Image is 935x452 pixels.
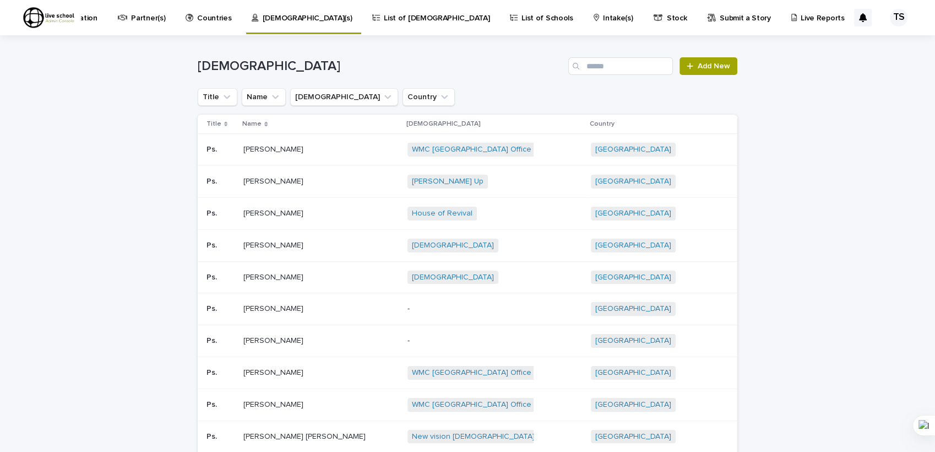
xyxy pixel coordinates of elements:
[206,366,219,378] p: Ps.
[206,430,219,442] p: Ps.
[198,166,737,198] tr: Ps.Ps. [PERSON_NAME][PERSON_NAME] [PERSON_NAME] Up [GEOGRAPHIC_DATA]
[698,62,730,70] span: Add New
[198,58,564,74] h1: [DEMOGRAPHIC_DATA]
[206,207,219,218] p: Ps.
[198,229,737,261] tr: Ps.Ps. [PERSON_NAME][PERSON_NAME] [DEMOGRAPHIC_DATA] [GEOGRAPHIC_DATA]
[206,271,219,282] p: Ps.
[412,145,531,154] a: WMC [GEOGRAPHIC_DATA] Office
[198,389,737,421] tr: Ps.Ps. [PERSON_NAME][PERSON_NAME] WMC [GEOGRAPHIC_DATA] Office [GEOGRAPHIC_DATA]
[242,118,262,130] p: Name
[595,145,671,154] a: [GEOGRAPHIC_DATA]
[407,304,545,314] p: -
[198,357,737,389] tr: Ps.Ps. [PERSON_NAME][PERSON_NAME] WMC [GEOGRAPHIC_DATA] Office [GEOGRAPHIC_DATA]
[206,239,219,250] p: Ps.
[290,88,398,106] button: Church
[206,398,219,410] p: Ps.
[22,7,75,29] img: R9sz75l8Qv2hsNfpjweZ
[206,175,219,186] p: Ps.
[198,197,737,229] tr: Ps.Ps. [PERSON_NAME][PERSON_NAME] House of Revival [GEOGRAPHIC_DATA]
[412,241,494,250] a: [DEMOGRAPHIC_DATA]
[412,432,535,442] a: New vision [DEMOGRAPHIC_DATA]
[243,430,368,442] p: [PERSON_NAME] [PERSON_NAME]
[412,368,531,378] a: WMC [GEOGRAPHIC_DATA] Office
[198,325,737,357] tr: Ps.Ps. [PERSON_NAME][PERSON_NAME] -[GEOGRAPHIC_DATA]
[198,293,737,325] tr: Ps.Ps. [PERSON_NAME][PERSON_NAME] -[GEOGRAPHIC_DATA]
[243,334,306,346] p: [PERSON_NAME]
[412,177,483,186] a: [PERSON_NAME] Up
[590,118,615,130] p: Country
[595,304,671,314] a: [GEOGRAPHIC_DATA]
[243,271,306,282] p: [PERSON_NAME]
[595,177,671,186] a: [GEOGRAPHIC_DATA]
[568,57,673,75] input: Search
[198,261,737,293] tr: Ps.Ps. [PERSON_NAME][PERSON_NAME] [DEMOGRAPHIC_DATA] [GEOGRAPHIC_DATA]
[595,273,671,282] a: [GEOGRAPHIC_DATA]
[243,143,306,154] p: [PERSON_NAME]
[595,336,671,346] a: [GEOGRAPHIC_DATA]
[243,207,306,218] p: [PERSON_NAME]
[206,334,219,346] p: Ps.
[890,9,907,26] div: TS
[243,175,306,186] p: [PERSON_NAME]
[595,209,671,218] a: [GEOGRAPHIC_DATA]
[242,88,286,106] button: Name
[412,209,472,218] a: House of Revival
[243,366,306,378] p: [PERSON_NAME]
[206,302,219,314] p: Ps.
[406,118,481,130] p: [DEMOGRAPHIC_DATA]
[206,118,221,130] p: Title
[243,398,306,410] p: [PERSON_NAME]
[407,336,545,346] p: -
[403,88,455,106] button: Country
[679,57,737,75] a: Add New
[412,400,531,410] a: WMC [GEOGRAPHIC_DATA] Office
[198,134,737,166] tr: Ps.Ps. [PERSON_NAME][PERSON_NAME] WMC [GEOGRAPHIC_DATA] Office [GEOGRAPHIC_DATA]
[595,432,671,442] a: [GEOGRAPHIC_DATA]
[412,273,494,282] a: [DEMOGRAPHIC_DATA]
[198,88,237,106] button: Title
[206,143,219,154] p: Ps.
[595,400,671,410] a: [GEOGRAPHIC_DATA]
[243,302,306,314] p: [PERSON_NAME]
[595,368,671,378] a: [GEOGRAPHIC_DATA]
[595,241,671,250] a: [GEOGRAPHIC_DATA]
[243,239,306,250] p: [PERSON_NAME]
